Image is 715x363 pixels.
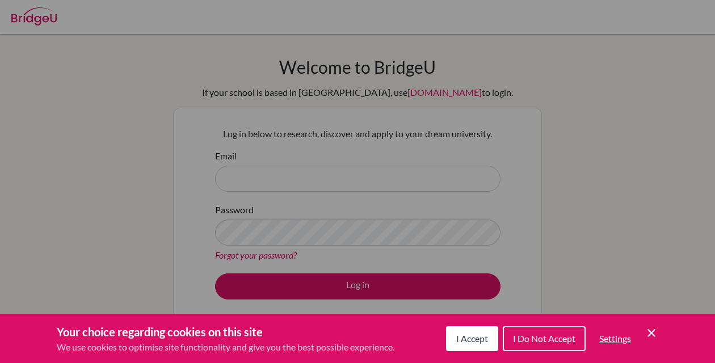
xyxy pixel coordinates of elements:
span: I Do Not Accept [513,333,575,344]
button: I Do Not Accept [503,326,586,351]
button: Settings [590,327,640,350]
span: I Accept [456,333,488,344]
button: I Accept [446,326,498,351]
p: We use cookies to optimise site functionality and give you the best possible experience. [57,340,394,354]
button: Save and close [645,326,658,340]
h3: Your choice regarding cookies on this site [57,323,394,340]
span: Settings [599,333,631,344]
